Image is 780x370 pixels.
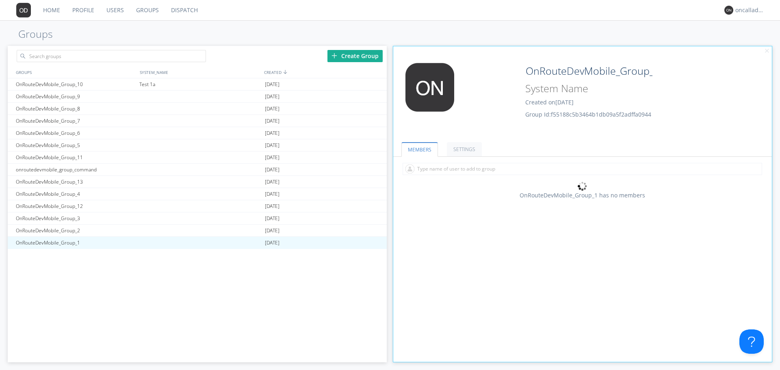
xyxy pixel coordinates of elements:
[262,66,387,78] div: CREATED
[8,188,386,200] a: OnRouteDevMobile_Group_4[DATE]
[8,200,386,212] a: OnRouteDevMobile_Group_12[DATE]
[399,63,460,112] img: 373638.png
[14,225,137,236] div: OnRouteDevMobile_Group_2
[447,142,482,156] a: SETTINGS
[327,50,383,62] div: Create Group
[137,78,263,90] div: Test 1a
[14,115,137,127] div: OnRouteDevMobile_Group_7
[16,3,31,17] img: 373638.png
[138,66,262,78] div: SYSTEM_NAME
[265,151,279,164] span: [DATE]
[525,98,574,106] span: Created on
[265,127,279,139] span: [DATE]
[14,176,137,188] div: OnRouteDevMobile_Group_13
[265,237,279,249] span: [DATE]
[577,181,587,191] img: spin.svg
[14,127,137,139] div: OnRouteDevMobile_Group_6
[8,91,386,103] a: OnRouteDevMobile_Group_9[DATE]
[739,329,764,354] iframe: Toggle Customer Support
[265,225,279,237] span: [DATE]
[265,176,279,188] span: [DATE]
[265,200,279,212] span: [DATE]
[764,48,770,54] img: cancel.svg
[265,103,279,115] span: [DATE]
[14,78,137,90] div: OnRouteDevMobile_Group_10
[8,164,386,176] a: onroutedevmobile_group_command[DATE]
[724,6,733,15] img: 373638.png
[8,225,386,237] a: OnRouteDevMobile_Group_2[DATE]
[8,237,386,249] a: OnRouteDevMobile_Group_1[DATE]
[401,142,438,157] a: MEMBERS
[14,66,136,78] div: GROUPS
[8,176,386,188] a: OnRouteDevMobile_Group_13[DATE]
[14,237,137,249] div: OnRouteDevMobile_Group_1
[265,212,279,225] span: [DATE]
[522,63,654,79] input: Group Name
[14,139,137,151] div: OnRouteDevMobile_Group_5
[8,115,386,127] a: OnRouteDevMobile_Group_7[DATE]
[403,163,763,175] input: Type name of user to add to group
[8,151,386,164] a: OnRouteDevMobile_Group_11[DATE]
[265,115,279,127] span: [DATE]
[735,6,766,14] div: oncalladmin5
[8,78,386,91] a: OnRouteDevMobile_Group_10Test 1a[DATE]
[393,191,772,199] div: OnRouteDevMobile_Group_1 has no members
[14,200,137,212] div: OnRouteDevMobile_Group_12
[14,103,137,115] div: OnRouteDevMobile_Group_8
[8,139,386,151] a: OnRouteDevMobile_Group_5[DATE]
[14,91,137,102] div: OnRouteDevMobile_Group_9
[525,110,651,118] span: Group Id: f55188c5b3464b1db09a5f2adffa0944
[14,212,137,224] div: OnRouteDevMobile_Group_3
[8,212,386,225] a: OnRouteDevMobile_Group_3[DATE]
[14,188,137,200] div: OnRouteDevMobile_Group_4
[265,91,279,103] span: [DATE]
[8,127,386,139] a: OnRouteDevMobile_Group_6[DATE]
[17,50,206,62] input: Search groups
[522,81,654,96] input: System Name
[265,139,279,151] span: [DATE]
[14,164,137,175] div: onroutedevmobile_group_command
[265,164,279,176] span: [DATE]
[8,103,386,115] a: OnRouteDevMobile_Group_8[DATE]
[14,151,137,163] div: OnRouteDevMobile_Group_11
[331,53,337,58] img: plus.svg
[265,188,279,200] span: [DATE]
[265,78,279,91] span: [DATE]
[555,98,574,106] span: [DATE]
